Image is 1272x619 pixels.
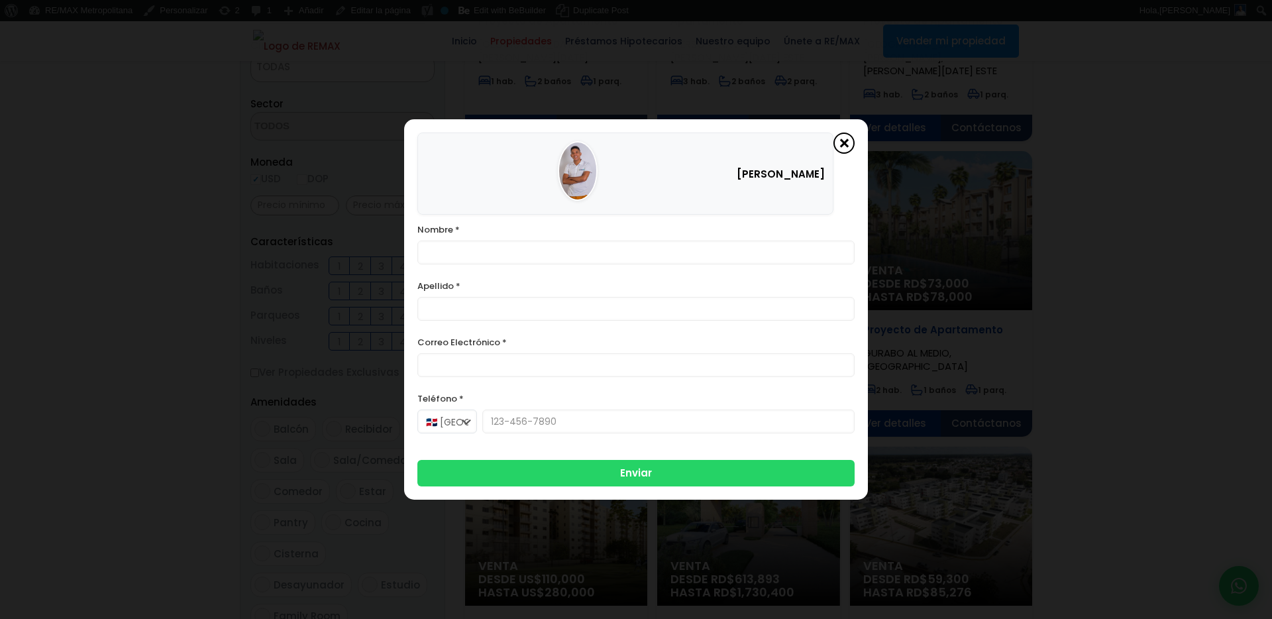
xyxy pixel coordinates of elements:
[482,410,855,433] input: 123-456-7890
[417,278,855,294] label: Apellido *
[417,221,855,238] label: Nombre *
[417,460,855,486] button: Enviar
[417,334,855,351] label: Correo Electrónico *
[417,390,855,407] label: Teléfono *
[737,166,825,182] p: [PERSON_NAME]
[559,142,596,199] img: Franklin Marte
